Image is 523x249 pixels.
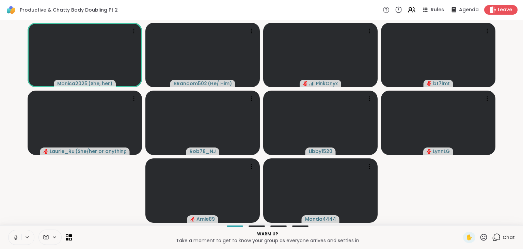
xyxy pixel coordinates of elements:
span: bt7lmt [433,80,450,87]
span: Rules [431,6,444,13]
span: audio-muted [44,149,48,154]
span: audio-muted [190,217,195,221]
span: ( She/her or anything else ) [75,148,126,155]
span: Amie89 [196,216,215,222]
span: Manda4444 [305,216,336,222]
span: audio-muted [427,149,431,154]
span: Chat [503,234,515,241]
img: ShareWell Logomark [5,4,17,16]
span: PinkOnyx [316,80,338,87]
span: Productive & Chatty Body Doubling Pt 2 [20,6,118,13]
span: Rob78_NJ [190,148,216,155]
p: Warm up [76,231,459,237]
span: Libby1520 [309,148,332,155]
span: BRandom502 [174,80,207,87]
span: LynnLG [433,148,450,155]
span: ( She, her ) [88,80,112,87]
span: Agenda [459,6,479,13]
span: audio-muted [303,81,308,86]
span: audio-muted [427,81,432,86]
span: ✋ [466,233,473,242]
span: Monica2025 [57,80,88,87]
span: Leave [498,6,512,13]
span: ( He/ Him ) [208,80,232,87]
span: Laurie_Ru [50,148,75,155]
p: Take a moment to get to know your group as everyone arrives and settles in [76,237,459,244]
